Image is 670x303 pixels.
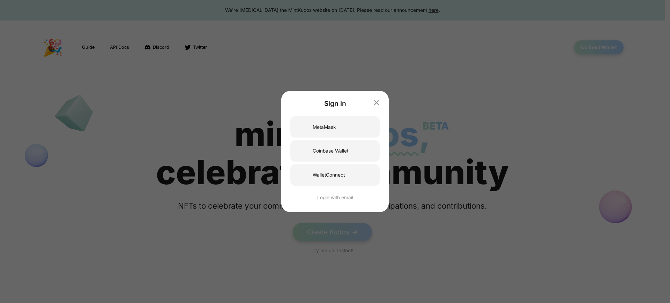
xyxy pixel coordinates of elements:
div: MetaMask [313,124,336,131]
button: WalletConnect [290,164,380,186]
div: Sign in [290,99,380,109]
button: Coinbase Wallet [290,140,380,162]
div: Coinbase Wallet [313,147,348,154]
button: Login with email [290,194,380,201]
div: WalletConnect [313,171,345,178]
button: MetaMask [290,116,380,138]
